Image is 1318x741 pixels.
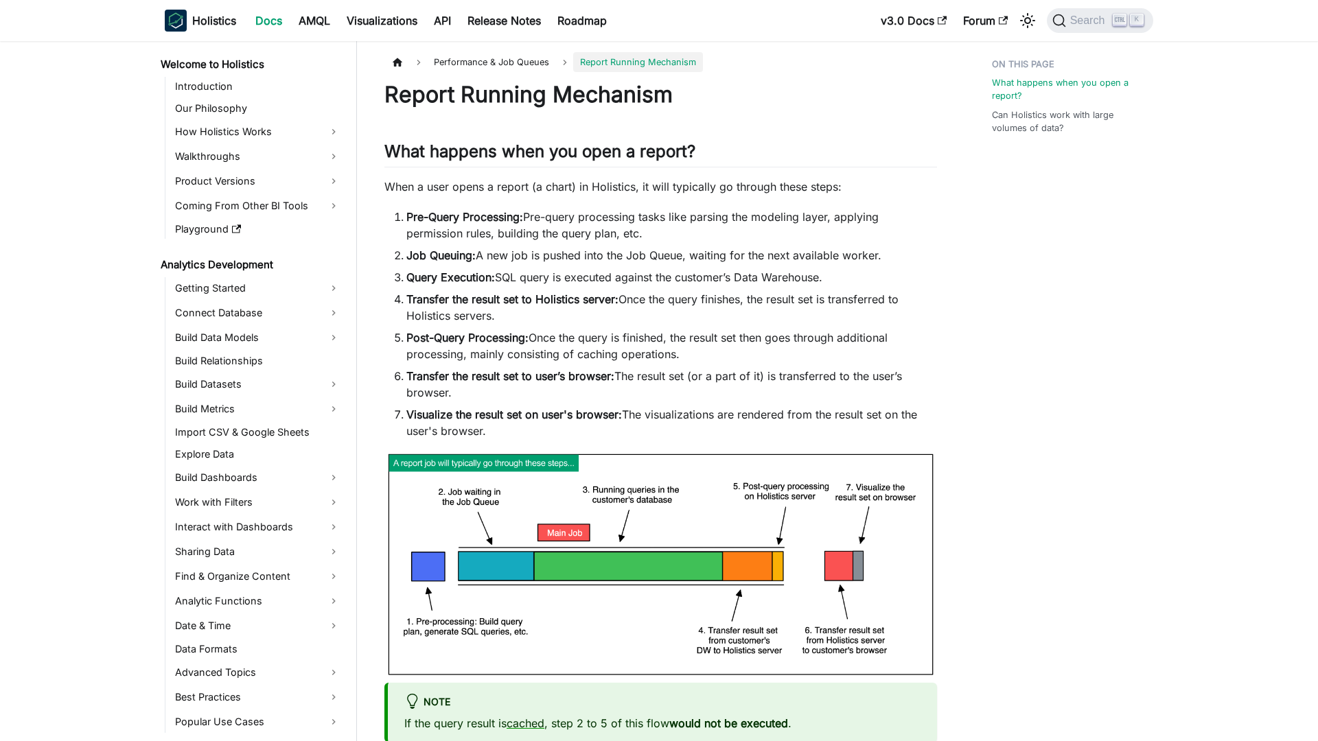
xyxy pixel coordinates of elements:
[290,10,338,32] a: AMQL
[157,55,345,74] a: Welcome to Holistics
[406,248,476,262] strong: Job Queuing:
[171,145,345,167] a: Walkthroughs
[507,716,544,730] a: cached
[1017,10,1039,32] button: Switch between dark and light mode (currently light mode)
[406,368,937,401] li: The result set (or a part of it) is transferred to the user’s browser.
[165,10,187,32] img: Holistics
[171,590,345,612] a: Analytic Functions
[669,716,788,730] strong: would not be executed
[406,270,495,284] strong: Query Execution:
[384,141,937,167] h2: What happens when you open a report?
[1066,14,1113,27] span: Search
[165,10,236,32] a: HolisticsHolistics
[171,565,345,587] a: Find & Organize Content
[406,406,937,439] li: The visualizations are rendered from the result set on the user's browser.
[157,255,345,274] a: Analytics Development
[406,329,937,362] li: Once the query is finished, the result set then goes through additional processing, mainly consis...
[404,715,921,731] p: If the query result is , step 2 to 5 of this flow .
[1047,8,1153,33] button: Search (Ctrl+K)
[384,81,937,108] h1: Report Running Mechanism
[406,269,937,285] li: SQL query is executed against the customer’s Data Warehouse.
[171,170,345,192] a: Product Versions
[171,516,345,538] a: Interact with Dashboards
[992,108,1145,134] a: Can Holistics work with large volumes of data?
[406,291,937,324] li: Once the query finishes, the result set is transferred to Holistics servers.
[171,99,345,118] a: Our Philosophy
[426,10,459,32] a: API
[459,10,549,32] a: Release Notes
[171,373,345,395] a: Build Datasets
[171,467,345,489] a: Build Dashboards
[171,541,345,563] a: Sharing Data
[427,52,556,72] span: Performance & Job Queues
[171,711,345,733] a: Popular Use Cases
[151,41,357,741] nav: Docs sidebar
[992,76,1145,102] a: What happens when you open a report?
[406,369,614,383] strong: Transfer the result set to user’s browser:
[573,52,703,72] span: Report Running Mechanism
[171,351,345,370] a: Build Relationships
[549,10,615,32] a: Roadmap
[384,52,411,72] a: Home page
[384,52,937,72] nav: Breadcrumbs
[872,10,955,32] a: v3.0 Docs
[171,445,345,464] a: Explore Data
[404,694,921,711] div: Note
[171,302,345,324] a: Connect Database
[171,195,345,217] a: Coming From Other BI Tools
[171,615,345,637] a: Date & Time
[247,10,290,32] a: Docs
[171,398,345,420] a: Build Metrics
[384,178,937,195] p: When a user opens a report (a chart) in Holistics, it will typically go through these steps:
[171,639,345,659] a: Data Formats
[406,292,618,306] strong: Transfer the result set to Holistics server:
[406,210,523,224] strong: Pre-Query Processing:
[171,327,345,349] a: Build Data Models
[406,209,937,242] li: Pre-query processing tasks like parsing the modeling layer, applying permission rules, building t...
[406,247,937,263] li: A new job is pushed into the Job Queue, waiting for the next available worker.
[171,121,345,143] a: How Holistics Works
[338,10,426,32] a: Visualizations
[955,10,1016,32] a: Forum
[406,408,622,421] strong: Visualize the result set on user's browser:
[171,77,345,96] a: Introduction
[1130,14,1144,26] kbd: K
[171,661,345,683] a: Advanced Topics
[171,491,345,513] a: Work with Filters
[171,686,345,708] a: Best Practices
[171,220,345,239] a: Playground
[406,331,529,344] strong: Post-Query Processing:
[171,423,345,442] a: Import CSV & Google Sheets
[192,12,236,29] b: Holistics
[171,277,345,299] a: Getting Started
